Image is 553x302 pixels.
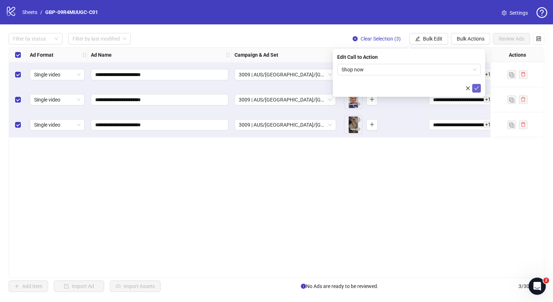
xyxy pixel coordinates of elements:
[341,64,477,75] span: Shop now
[519,282,544,290] span: 3 / 300 items
[34,94,80,105] span: Single video
[465,86,470,91] span: close
[239,94,332,105] span: 3009 | AUS/NZ/UK| GBP-09R4MUUGC-C01
[510,9,528,17] span: Settings
[239,69,332,80] span: 3009 | AUS/NZ/UK| GBP-09R4MUUGC-C01
[354,100,362,109] button: Preview
[21,8,39,16] a: Sheets
[9,87,27,112] div: Select row 2
[423,48,425,62] div: Resize Assets column
[234,51,278,59] strong: Campaign & Ad Set
[415,36,420,41] span: edit
[34,69,80,80] span: Single video
[54,280,104,292] button: Import Ad
[428,119,494,131] div: Edit values
[40,8,42,16] li: /
[87,52,92,57] span: holder
[370,97,375,102] span: plus
[409,33,448,44] button: Bulk Edit
[366,94,378,105] button: Add
[229,48,231,62] div: Resize Ad Name column
[370,122,375,127] span: plus
[507,95,516,104] button: Duplicate
[9,112,27,137] div: Select row 3
[337,53,481,61] div: Edit Call to Action
[110,280,161,292] button: Import Assets
[474,86,479,91] span: check
[423,36,442,42] span: Bulk Edit
[355,102,361,107] span: eye
[536,36,541,41] span: control
[366,119,378,131] button: Add
[239,119,332,130] span: 3009 | AUS/NZ/UK| GBP-09R4MUUGC-C01
[533,33,544,44] button: Configure table settings
[484,121,492,128] span: + 1
[226,52,231,57] span: holder
[344,91,362,109] img: Asset 1
[361,36,401,42] span: Clear Selection (3)
[301,282,378,290] span: No Ads are ready to be reviewed.
[529,278,546,295] iframe: Intercom live chat
[82,52,87,57] span: holder
[231,52,236,57] span: holder
[344,116,362,134] img: Asset 1
[355,117,361,122] span: close-circle
[484,70,492,78] span: + 1
[301,284,306,289] span: info-circle
[484,95,492,103] span: + 1
[536,7,547,18] span: question-circle
[502,10,507,15] span: setting
[9,62,27,87] div: Select row 1
[354,125,362,134] button: Preview
[86,48,88,62] div: Resize Ad Format column
[354,116,362,124] button: Delete
[337,48,339,62] div: Resize Campaign & Ad Set column
[507,70,516,79] button: Duplicate
[34,119,80,130] span: Single video
[428,94,494,106] div: Edit values
[353,36,358,41] span: close-circle
[355,127,361,132] span: eye
[44,8,99,16] a: GBP-09R4MUUGC-C01
[496,7,534,19] a: Settings
[457,36,484,42] span: Bulk Actions
[543,278,549,283] span: 2
[493,33,530,44] button: Review Ads
[507,121,516,129] button: Duplicate
[9,280,48,292] button: Add Item
[91,51,112,59] strong: Ad Name
[30,51,54,59] strong: Ad Format
[9,48,27,62] div: Select all rows
[347,33,406,44] button: Clear Selection (3)
[509,51,526,59] strong: Actions
[451,33,490,44] button: Bulk Actions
